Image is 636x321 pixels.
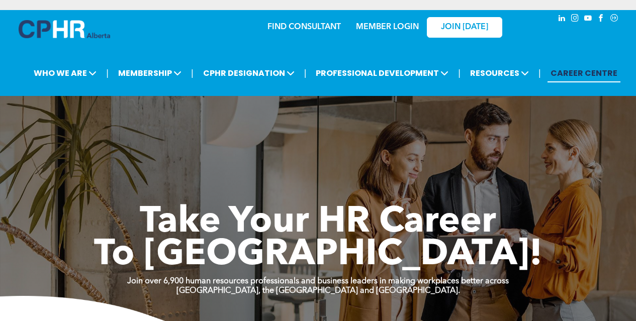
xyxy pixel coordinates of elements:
span: CPHR DESIGNATION [200,64,298,82]
a: CAREER CENTRE [548,64,620,82]
li: | [458,63,461,83]
a: FIND CONSULTANT [267,23,341,31]
a: instagram [570,13,581,26]
a: facebook [596,13,607,26]
a: JOIN [DATE] [427,17,502,38]
img: A blue and white logo for cp alberta [19,20,110,38]
li: | [191,63,194,83]
li: | [106,63,109,83]
span: MEMBERSHIP [115,64,185,82]
span: To [GEOGRAPHIC_DATA]! [94,237,542,273]
strong: [GEOGRAPHIC_DATA], the [GEOGRAPHIC_DATA] and [GEOGRAPHIC_DATA]. [176,287,460,295]
span: WHO WE ARE [31,64,100,82]
li: | [304,63,307,83]
span: PROFESSIONAL DEVELOPMENT [313,64,451,82]
span: Take Your HR Career [140,204,496,241]
a: linkedin [557,13,568,26]
strong: Join over 6,900 human resources professionals and business leaders in making workplaces better ac... [127,277,509,285]
span: JOIN [DATE] [441,23,488,32]
a: MEMBER LOGIN [356,23,419,31]
a: Social network [609,13,620,26]
li: | [538,63,541,83]
span: RESOURCES [467,64,532,82]
a: youtube [583,13,594,26]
